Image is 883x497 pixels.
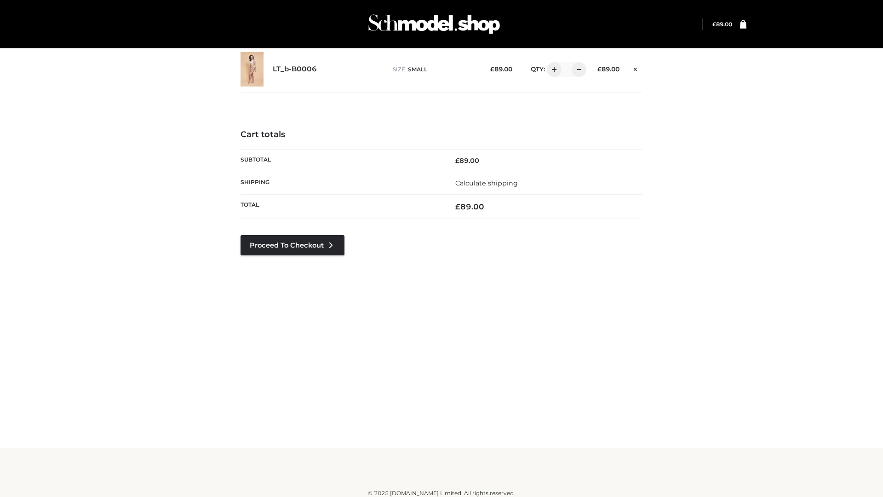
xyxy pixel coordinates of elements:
th: Subtotal [241,149,441,172]
span: SMALL [408,66,427,73]
bdi: 89.00 [597,65,619,73]
bdi: 89.00 [455,156,479,165]
p: size : [393,65,476,74]
span: £ [490,65,494,73]
h4: Cart totals [241,130,642,140]
th: Shipping [241,172,441,194]
a: Calculate shipping [455,179,518,187]
img: Schmodel Admin 964 [365,6,503,42]
div: QTY: [522,62,583,77]
bdi: 89.00 [455,202,484,211]
a: £89.00 [712,21,732,28]
a: LT_b-B0006 [273,65,317,74]
a: Proceed to Checkout [241,235,344,255]
span: £ [712,21,716,28]
bdi: 89.00 [490,65,512,73]
th: Total [241,195,441,219]
a: Remove this item [629,62,642,74]
span: £ [597,65,602,73]
bdi: 89.00 [712,21,732,28]
span: £ [455,202,460,211]
span: £ [455,156,459,165]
